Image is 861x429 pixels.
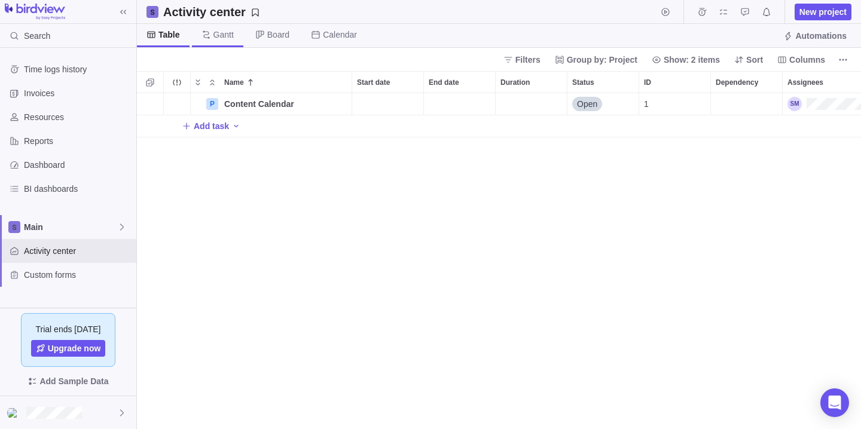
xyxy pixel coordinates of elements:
span: Name [224,76,244,88]
div: Start date [352,72,423,93]
div: Duration [496,72,567,93]
a: My assignments [715,9,732,19]
span: Saved views [10,307,110,319]
span: Group by: Project [550,51,642,68]
div: grid [137,93,861,429]
span: Duration [500,76,530,88]
span: Status [572,76,594,88]
span: Approval requests [737,4,753,20]
div: 1 [639,93,710,115]
span: Group by: Project [567,54,637,66]
a: Approval requests [737,9,753,19]
span: Filters [499,51,545,68]
span: End date [429,76,459,88]
div: Dependency [711,93,783,115]
span: Sort [729,51,768,68]
h2: Activity center [163,4,246,20]
span: Automations [778,27,851,44]
span: Custom forms [24,269,132,281]
span: Start timer [657,4,674,20]
span: Add task [194,120,229,132]
span: My assignments [715,4,732,20]
span: Save your current layout and filters as a View [158,4,265,20]
span: Open [577,98,597,110]
div: Trouble indication [164,93,191,115]
span: Invoices [24,87,132,99]
div: Open Intercom Messenger [820,388,849,417]
span: New project [799,6,847,18]
div: Status [567,72,639,93]
div: Name [219,72,352,93]
span: Board [267,29,289,41]
span: Search [24,30,50,42]
span: Activity center [24,245,132,257]
span: Dependency [716,76,758,88]
div: Content Calendar [219,93,352,115]
div: P [206,98,218,110]
span: Add task [182,118,229,134]
span: Content Calendar [224,98,294,110]
div: ID [639,72,710,93]
span: ID [644,76,651,88]
span: Filters [515,54,541,66]
span: Upgrade now [48,342,101,354]
span: Assignees [787,76,823,88]
span: Sort [746,54,763,66]
span: Collapse [205,74,219,91]
div: Name [191,93,352,115]
img: logo [5,4,65,20]
span: New project [795,4,851,20]
span: Automations [795,30,847,42]
span: Start date [357,76,390,88]
span: Gantt [213,29,234,41]
span: Add Sample Data [10,372,127,391]
span: BI dashboards [24,183,132,195]
span: Selection mode [142,74,158,91]
span: More actions [835,51,851,68]
div: Start date [352,93,424,115]
span: Time logs history [24,63,132,75]
span: Show: 2 items [664,54,720,66]
span: Trial ends [DATE] [36,323,101,335]
div: Open [567,93,639,115]
span: Time logs [694,4,710,20]
div: Status [567,93,639,115]
div: Duration [496,93,567,115]
span: Browse views [110,305,127,321]
span: Resources [24,111,132,123]
div: Sarah Marquis [787,97,802,111]
span: Reports [24,135,132,147]
div: End date [424,72,495,93]
span: Columns [789,54,825,66]
img: Show [7,408,22,418]
div: End date [424,93,496,115]
a: Upgrade now [31,340,106,357]
div: ID [639,93,711,115]
span: Main [24,221,117,233]
span: Notifications [758,4,775,20]
span: Calendar [323,29,357,41]
span: Expand [191,74,205,91]
span: Dashboard [24,159,132,171]
span: Columns [773,51,830,68]
span: 1 [644,98,649,110]
span: Table [158,29,180,41]
div: Sarah Marquis [7,406,22,420]
a: Notifications [758,9,775,19]
div: Dependency [711,72,782,93]
span: Add activity [231,118,241,134]
span: Add Sample Data [39,374,108,388]
span: Show: 2 items [647,51,725,68]
a: Time logs [694,9,710,19]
